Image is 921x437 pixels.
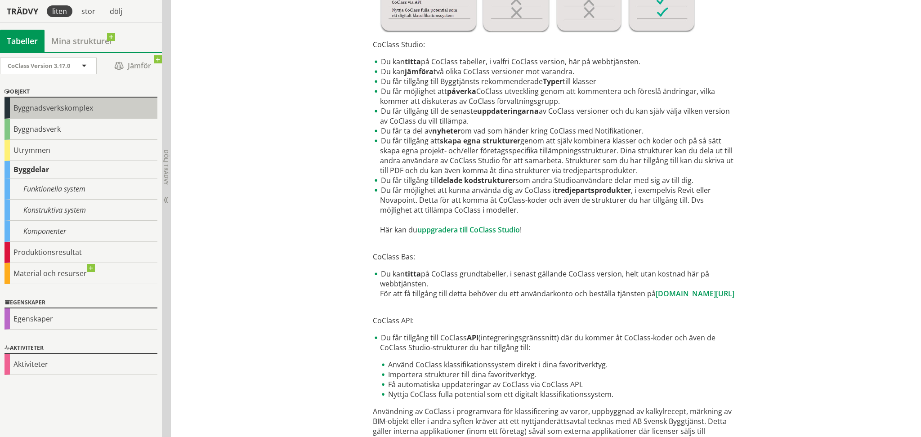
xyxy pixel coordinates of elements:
strong: titta [405,57,421,67]
li: Du får tillgång till CoClass (integreringsgränssnitt) där du kommer åt CoClass-koder och även de ... [373,333,737,399]
div: Byggnadsverkskomplex [4,98,157,119]
strong: påverka [447,86,476,96]
li: Använd CoClass klassifikationssystem direkt i dina favoritverktyg. [380,360,737,370]
li: Få automatiska uppdateringar av CoClass via CoClass API. [380,379,737,389]
div: Aktiviteter [4,354,157,375]
div: Egenskaper [4,298,157,308]
li: Du får tillgång till de senaste av CoClass versioner och du kan själv välja vilken version av CoC... [373,106,737,126]
div: Byggdelar [4,161,157,178]
li: Importera strukturer till dina favoritverktyg. [380,370,737,379]
li: Du kan på CoClass grundtabeller, i senast gällande CoClass version, helt utan kostnad här på webb... [373,269,737,299]
li: Nyttja CoClass fulla potential som ett digitalt klassifikationssystem. [380,389,737,399]
div: Egenskaper [4,308,157,330]
div: Funktionella system [4,178,157,200]
div: Produktionsresultat [4,242,157,263]
div: Objekt [4,87,157,98]
strong: delade kodstrukturer [438,175,515,185]
li: Du får ta del av om vad som händer kring CoClass med Notifikationer. [373,126,737,136]
li: Du får tillgång till Byggtjänsts rekommenderade till klasser [373,76,737,86]
div: Aktiviteter [4,343,157,354]
li: Du får tillgång att genom att själv kombinera klasser och koder och på så sätt skapa egna projekt... [373,136,737,175]
li: Du kan på CoClass tabeller, i valfri CoClass version, här på webbtjänsten. [373,57,737,67]
p: CoClass Bas: [373,242,737,262]
li: Du kan två olika CoClass versioner mot varandra. [373,67,737,76]
strong: titta [405,269,421,279]
a: Mina strukturer [45,30,120,52]
p: CoClass Studio: [373,40,737,49]
p: CoClass API: [373,306,737,326]
li: Du får tillgång till som andra Studioanvändare delar med sig av till dig. [373,175,737,185]
strong: skapa egna strukturer [440,136,520,146]
strong: nyheter [432,126,460,136]
div: Material och resurser [4,263,157,284]
li: Du får möjlighet att CoClass utveckling genom att kommentera och föreslå ändringar, vilka kommer ... [373,86,737,106]
span: Dölj trädvy [162,150,170,185]
div: Utrymmen [4,140,157,161]
a: [DOMAIN_NAME][URL] [656,289,734,299]
strong: tredjepartsprodukter [554,185,631,195]
span: Jämför [106,58,160,74]
strong: uppdateringarna [477,106,539,116]
div: Komponenter [4,221,157,242]
div: Trädvy [2,6,43,16]
div: Konstruktiva system [4,200,157,221]
li: Du får möjlighet att kunna använda dig av CoClass i , i exempelvis Revit eller Novapoint. Detta f... [373,185,737,235]
div: dölj [104,5,128,17]
strong: Typer [543,76,563,86]
div: stor [76,5,101,17]
strong: jämföra [405,67,434,76]
div: Byggnadsverk [4,119,157,140]
div: liten [47,5,72,17]
a: uppgradera till CoClass Studio [417,225,520,235]
span: CoClass Version 3.17.0 [8,62,70,70]
strong: API [467,333,478,343]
